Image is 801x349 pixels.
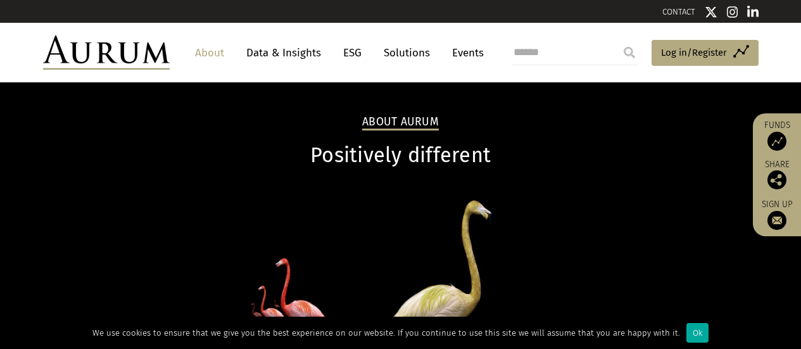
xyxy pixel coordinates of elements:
[727,6,738,18] img: Instagram icon
[43,35,170,70] img: Aurum
[377,41,436,65] a: Solutions
[662,7,695,16] a: CONTACT
[747,6,759,18] img: Linkedin icon
[617,40,642,65] input: Submit
[767,132,786,151] img: Access Funds
[759,160,795,189] div: Share
[189,41,230,65] a: About
[767,211,786,230] img: Sign up to our newsletter
[705,6,717,18] img: Twitter icon
[686,323,709,343] div: Ok
[446,41,484,65] a: Events
[661,45,727,60] span: Log in/Register
[362,115,439,130] h2: About Aurum
[43,143,759,168] h1: Positively different
[652,40,759,67] a: Log in/Register
[240,41,327,65] a: Data & Insights
[767,170,786,189] img: Share this post
[759,120,795,151] a: Funds
[337,41,368,65] a: ESG
[759,199,795,230] a: Sign up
